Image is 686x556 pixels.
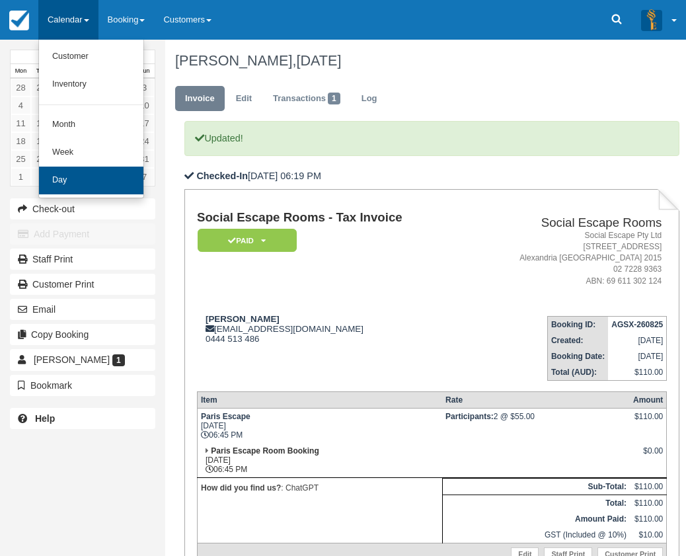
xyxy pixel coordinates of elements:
[472,216,662,230] h2: Social Escape Rooms
[641,9,662,30] img: A3
[11,64,31,79] th: Mon
[11,168,31,186] a: 1
[633,412,663,432] div: $110.00
[201,412,250,421] strong: Paris Escape
[31,132,52,150] a: 19
[31,97,52,114] a: 5
[10,198,155,219] button: Check-out
[201,481,439,495] p: : ChatGPT
[547,316,608,333] th: Booking ID:
[197,443,442,478] td: [DATE] 06:45 PM
[206,314,280,324] strong: [PERSON_NAME]
[211,446,319,456] strong: Paris Escape Room Booking
[134,132,155,150] a: 24
[39,71,143,99] a: Inventory
[296,52,341,69] span: [DATE]
[39,43,143,71] a: Customer
[11,132,31,150] a: 18
[197,211,467,225] h1: Social Escape Rooms - Tax Invoice
[547,364,608,381] th: Total (AUD):
[31,150,52,168] a: 26
[11,114,31,132] a: 11
[201,483,281,493] strong: How did you find us?
[39,167,143,194] a: Day
[608,364,667,381] td: $110.00
[196,171,248,181] b: Checked-In
[10,408,155,429] a: Help
[547,348,608,364] th: Booking Date:
[11,79,31,97] a: 28
[31,168,52,186] a: 2
[175,86,225,112] a: Invoice
[445,412,494,421] strong: Participants
[630,495,667,511] td: $110.00
[10,274,155,295] a: Customer Print
[197,408,442,443] td: [DATE] 06:45 PM
[31,79,52,97] a: 29
[11,150,31,168] a: 25
[11,97,31,114] a: 4
[630,391,667,408] th: Amount
[442,478,630,495] th: Sub-Total:
[39,111,143,139] a: Month
[197,228,292,253] a: Paid
[31,64,52,79] th: Tue
[134,114,155,132] a: 17
[10,324,155,345] button: Copy Booking
[10,375,155,396] button: Bookmark
[608,348,667,364] td: [DATE]
[630,511,667,527] td: $110.00
[197,391,442,408] th: Item
[630,527,667,543] td: $10.00
[197,314,467,344] div: [EMAIL_ADDRESS][DOMAIN_NAME] 0444 513 486
[10,349,155,370] a: [PERSON_NAME] 1
[633,446,663,466] div: $0.00
[134,168,155,186] a: 7
[226,86,262,112] a: Edit
[442,511,630,527] th: Amount Paid:
[10,223,155,245] button: Add Payment
[134,79,155,97] a: 3
[134,150,155,168] a: 31
[34,354,110,365] span: [PERSON_NAME]
[134,97,155,114] a: 10
[608,333,667,348] td: [DATE]
[630,478,667,495] td: $110.00
[263,86,350,112] a: Transactions1
[112,354,125,366] span: 1
[328,93,340,104] span: 1
[134,64,155,79] th: Sun
[442,391,630,408] th: Rate
[31,114,52,132] a: 12
[38,40,144,198] ul: Calendar
[184,169,679,183] p: [DATE] 06:19 PM
[184,121,679,156] p: Updated!
[442,408,630,443] td: 2 @ $55.00
[35,413,55,424] b: Help
[611,320,663,329] strong: AGSX-260825
[442,527,630,543] td: GST (Included @ 10%)
[9,11,29,30] img: checkfront-main-nav-mini-logo.png
[10,299,155,320] button: Email
[175,53,670,69] h1: [PERSON_NAME],
[472,230,662,287] address: Social Escape Pty Ltd [STREET_ADDRESS] Alexandria [GEOGRAPHIC_DATA] 2015 02 7228 9363 ABN: 69 611...
[442,495,630,511] th: Total:
[352,86,387,112] a: Log
[39,139,143,167] a: Week
[198,229,297,252] em: Paid
[547,333,608,348] th: Created:
[10,249,155,270] a: Staff Print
